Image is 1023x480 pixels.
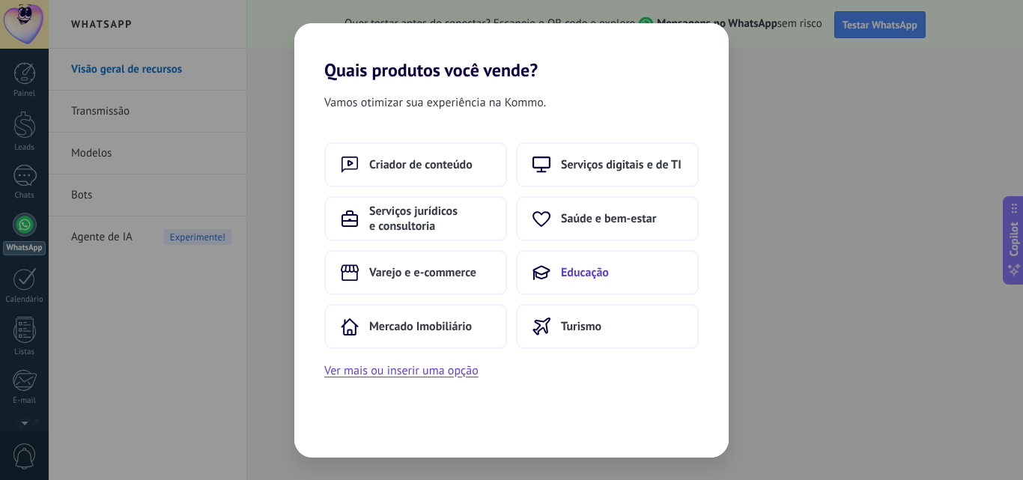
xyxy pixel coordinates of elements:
span: Vamos otimizar sua experiência na Kommo. [324,93,546,112]
button: Criador de conteúdo [324,142,507,187]
button: Serviços jurídicos e consultoria [324,196,507,241]
span: Turismo [561,319,601,334]
span: Educação [561,265,609,280]
button: Turismo [516,304,699,349]
span: Serviços jurídicos e consultoria [369,204,491,234]
button: Mercado Imobiliário [324,304,507,349]
button: Educação [516,250,699,295]
h2: Quais produtos você vende? [294,23,729,81]
button: Varejo e e-commerce [324,250,507,295]
span: Serviços digitais e de TI [561,157,682,172]
button: Serviços digitais e de TI [516,142,699,187]
span: Saúde e bem-estar [561,211,656,226]
span: Criador de conteúdo [369,157,473,172]
button: Saúde e bem-estar [516,196,699,241]
button: Ver mais ou inserir uma opção [324,361,479,380]
span: Varejo e e-commerce [369,265,476,280]
span: Mercado Imobiliário [369,319,472,334]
